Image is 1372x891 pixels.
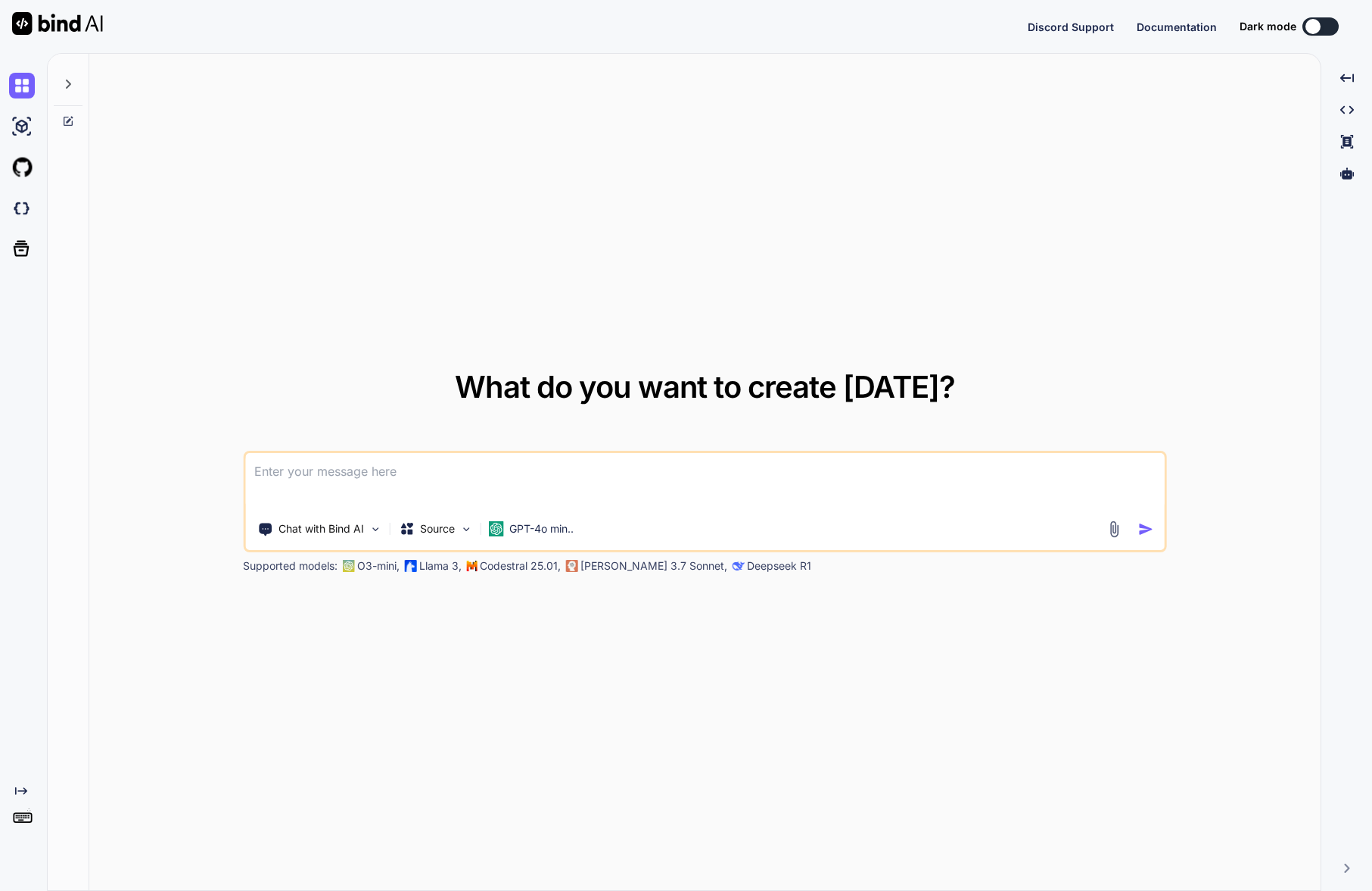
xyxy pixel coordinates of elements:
[404,560,416,572] img: Llama2
[459,523,472,536] img: Pick Models
[357,558,400,574] p: O3-mini,
[1138,521,1154,537] img: icon
[747,558,811,574] p: Deepseek R1
[369,523,381,536] img: Pick Tools
[480,558,561,574] p: Codestral 25.01,
[9,114,35,139] img: ai-studio
[1240,19,1296,34] span: Dark mode
[1106,521,1123,538] img: attachment
[732,560,744,572] img: claude
[9,73,35,98] img: chat
[455,368,955,405] span: What do you want to create [DATE]?
[243,558,338,574] p: Supported models:
[580,558,727,574] p: [PERSON_NAME] 3.7 Sonnet,
[1137,20,1217,33] span: Documentation
[1137,19,1217,35] button: Documentation
[565,560,577,572] img: claude
[419,558,462,574] p: Llama 3,
[342,560,354,572] img: GPT-4
[420,521,455,536] p: Source
[509,521,574,536] p: GPT-4o min..
[488,521,503,536] img: GPT-4o mini
[12,12,103,35] img: Bind AI
[9,155,35,180] img: githubLight
[278,521,364,536] p: Chat with Bind AI
[1028,20,1114,33] span: Discord Support
[466,561,477,571] img: Mistral-AI
[9,195,35,221] img: darkCloudIdeIcon
[1028,19,1114,35] button: Discord Support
